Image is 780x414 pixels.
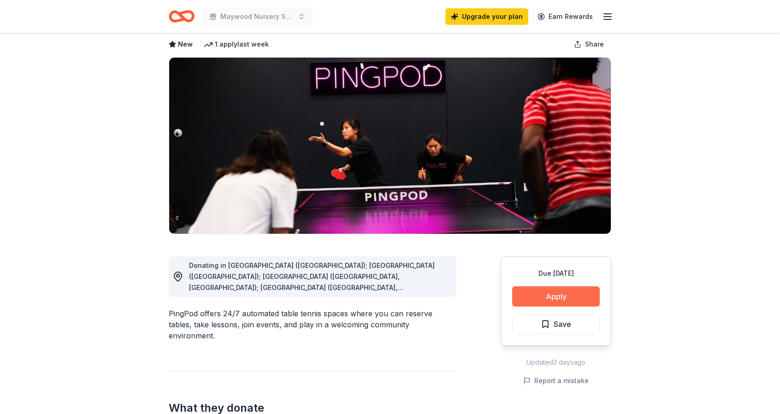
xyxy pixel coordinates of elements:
a: Earn Rewards [532,8,598,25]
div: PingPod offers 24/7 automated table tennis spaces where you can reserve tables, take lessons, joi... [169,308,456,341]
span: Share [585,39,604,50]
span: Save [554,318,571,330]
button: Share [567,35,611,53]
div: Updated 3 days ago [501,357,611,368]
button: Report a mistake [523,375,589,386]
button: Maywood Nursery School Tricky Tray [202,7,313,26]
img: Image for PingPod [169,58,611,234]
a: Home [169,6,195,27]
div: 1 apply last week [204,39,269,50]
span: New [178,39,193,50]
button: Save [512,314,600,334]
span: Donating in [GEOGRAPHIC_DATA] ([GEOGRAPHIC_DATA]); [GEOGRAPHIC_DATA] ([GEOGRAPHIC_DATA]); [GEOGRA... [189,261,448,325]
button: Apply [512,286,600,307]
a: Upgrade your plan [445,8,528,25]
span: Maywood Nursery School Tricky Tray [220,11,294,22]
div: Due [DATE] [512,268,600,279]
